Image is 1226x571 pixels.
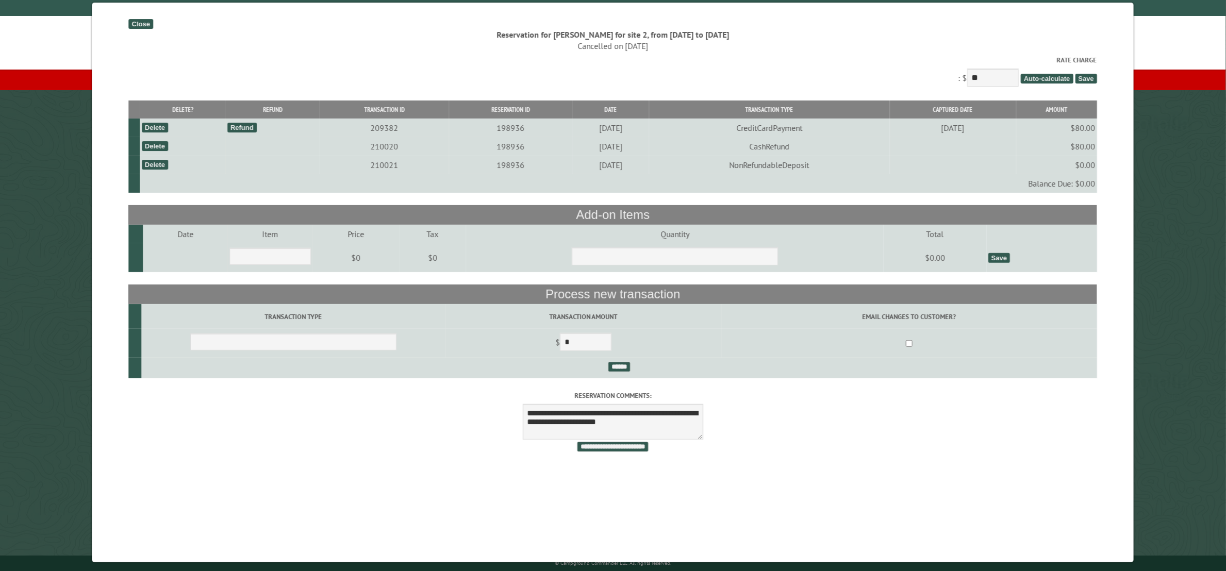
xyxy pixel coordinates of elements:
div: Delete [142,160,168,170]
div: Close [129,19,153,29]
td: $0.00 [1016,156,1097,174]
td: Total [884,225,987,243]
th: Refund [226,100,320,119]
th: Captured Date [890,100,1016,119]
label: Transaction Amount [447,312,720,322]
td: 210021 [320,156,450,174]
td: Item [228,225,312,243]
td: 198936 [449,137,572,156]
td: [DATE] [890,119,1016,137]
span: Auto-calculate [1021,74,1073,83]
td: Price [312,225,400,243]
span: Save [1075,74,1097,83]
td: $80.00 [1016,119,1097,137]
td: CashRefund [649,137,890,156]
small: © Campground Commander LLC. All rights reserved. [555,560,671,566]
td: 198936 [449,156,572,174]
div: Cancelled on [DATE] [129,40,1098,52]
label: Email changes to customer? [723,312,1096,322]
div: Delete [142,123,168,132]
td: NonRefundableDeposit [649,156,890,174]
th: Add-on Items [129,205,1098,225]
th: Transaction Type [649,100,890,119]
label: Rate Charge [129,55,1098,65]
td: $80.00 [1016,137,1097,156]
td: $0.00 [884,243,987,272]
td: $0 [400,243,466,272]
div: : $ [129,55,1098,89]
div: Reservation for [PERSON_NAME] for site 2, from [DATE] to [DATE] [129,29,1098,40]
div: Delete [142,141,168,151]
th: Delete? [140,100,226,119]
td: 209382 [320,119,450,137]
td: Date [143,225,228,243]
th: Transaction ID [320,100,450,119]
td: 210020 [320,137,450,156]
div: Refund [227,123,257,132]
div: Save [988,253,1010,263]
td: [DATE] [572,119,649,137]
th: Reservation ID [449,100,572,119]
td: Tax [400,225,466,243]
td: $0 [312,243,400,272]
td: CreditCardPayment [649,119,890,137]
td: [DATE] [572,137,649,156]
th: Amount [1016,100,1097,119]
td: Quantity [466,225,884,243]
td: 198936 [449,119,572,137]
th: Date [572,100,649,119]
label: Reservation comments: [129,391,1098,400]
label: Transaction Type [143,312,444,322]
td: Balance Due: $0.00 [140,174,1098,193]
td: [DATE] [572,156,649,174]
th: Process new transaction [129,284,1098,304]
td: $ [445,329,721,358]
